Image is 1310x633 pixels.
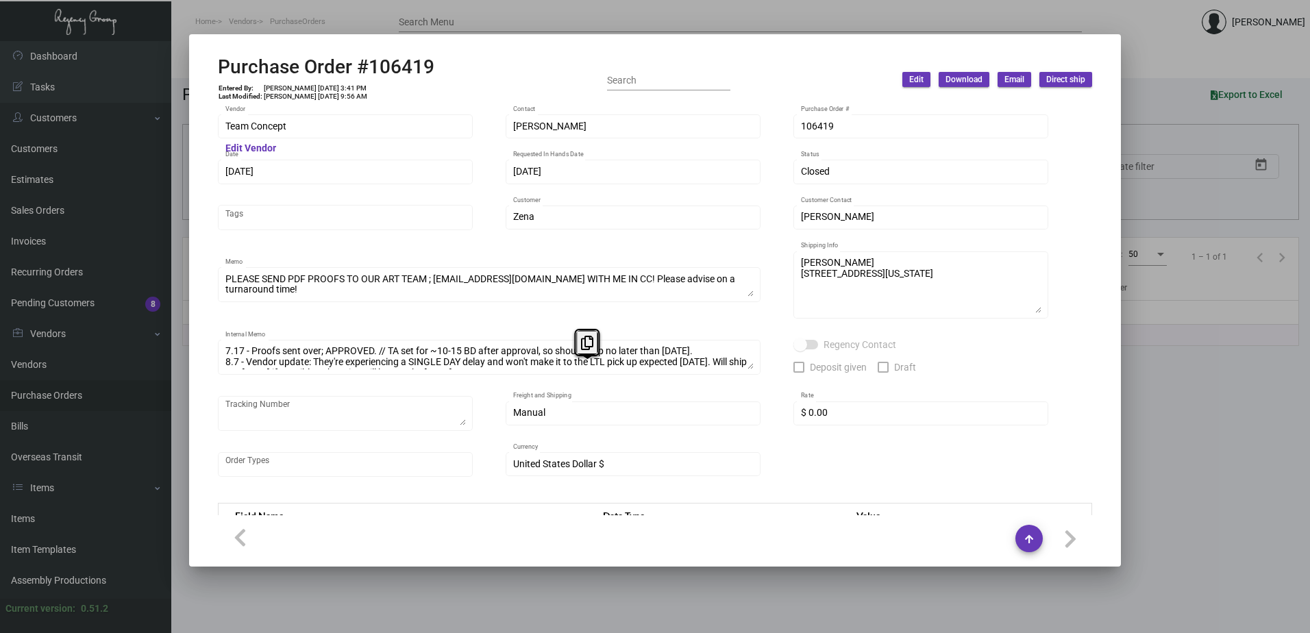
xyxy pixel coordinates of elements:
span: Regency Contact [824,336,896,353]
i: Copy [581,336,593,350]
span: Deposit given [810,359,867,375]
th: Data Type [589,504,843,527]
th: Value [843,504,1091,527]
button: Edit [902,72,930,87]
td: [PERSON_NAME] [DATE] 9:56 AM [263,92,368,101]
button: Download [939,72,989,87]
th: Field Name [219,504,590,527]
span: Closed [801,166,830,177]
button: Email [998,72,1031,87]
td: [PERSON_NAME] [DATE] 3:41 PM [263,84,368,92]
td: Last Modified: [218,92,263,101]
span: Email [1004,74,1024,86]
span: Edit [909,74,924,86]
span: Direct ship [1046,74,1085,86]
h2: Purchase Order #106419 [218,55,434,79]
mat-hint: Edit Vendor [225,143,276,154]
button: Direct ship [1039,72,1092,87]
div: Current version: [5,601,75,616]
span: Draft [894,359,916,375]
span: Download [946,74,982,86]
td: Entered By: [218,84,263,92]
span: Manual [513,407,545,418]
div: 0.51.2 [81,601,108,616]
